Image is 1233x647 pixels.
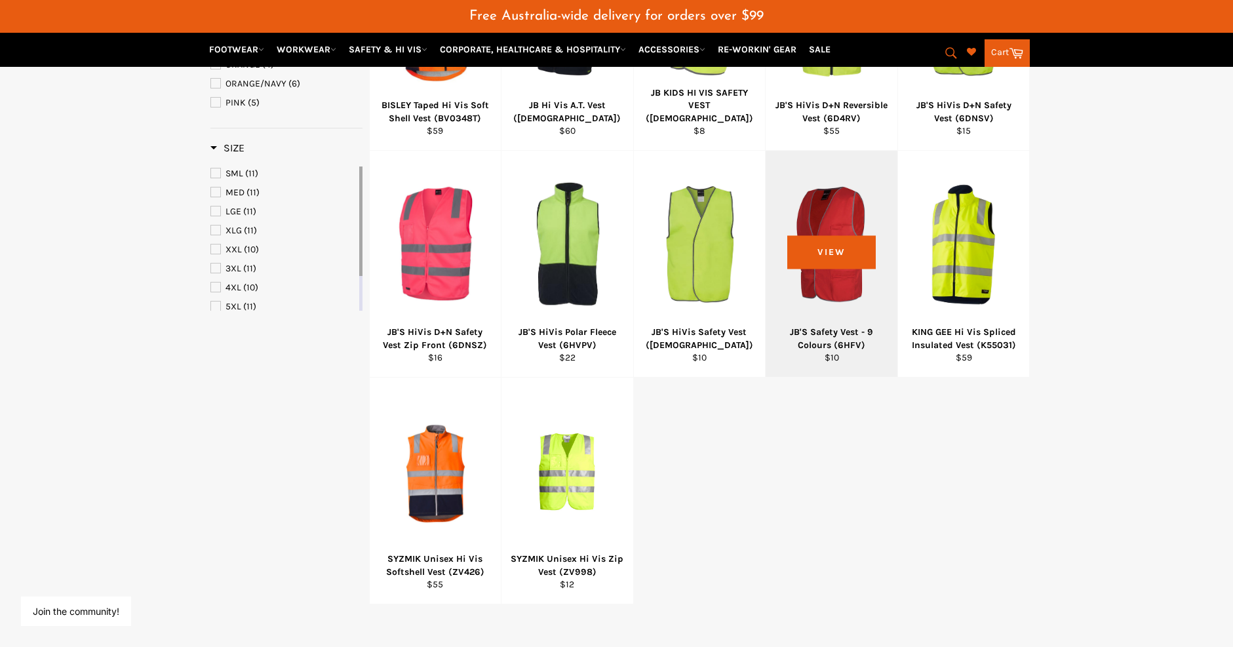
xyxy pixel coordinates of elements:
[469,9,764,23] span: Free Australia-wide delivery for orders over $99
[243,206,256,217] span: (11)
[225,282,241,293] span: 4XL
[713,38,802,61] a: RE-WORKIN' GEAR
[906,125,1021,137] div: $15
[510,553,625,578] div: SYZMIK Unisex Hi Vis Zip Vest (ZV998)
[386,408,485,534] img: SYZMIK Unisex Hi Vis Softshell Vest (ZV426) - Workin' Gear
[210,281,357,295] a: 4XL
[518,170,617,319] img: JB'S 6HVPV HiVis Polar Fleece Vest - Workin' Gear
[510,578,625,591] div: $12
[225,301,241,312] span: 5XL
[386,184,485,305] img: JB'S HiVis D+N Safety Vest Zip Front (6DNSZ) - Workin' Gear
[774,326,890,351] div: JB'S Safety Vest - 9 Colours (6HFV)
[765,151,897,378] a: JB'S Safety Vest - 9 Colours ( 6HFV) - Workin' Gear JB'S Safety Vest - 9 Colours (6HFV) $10 View
[210,186,357,200] a: MED
[642,326,757,351] div: JB'S HiVis Safety Vest ([DEMOGRAPHIC_DATA])
[243,282,258,293] span: (10)
[271,38,342,61] a: WORKWEAR
[225,168,243,179] span: SML
[288,78,300,89] span: (6)
[501,378,633,604] a: SYZMIK Unisex Hi Vis Zip Vest (ZV998) - Workin' Gear SYZMIK Unisex Hi Vis Zip Vest (ZV998) $12
[210,300,357,314] a: 5XL
[804,38,836,61] a: SALE
[210,205,357,219] a: LGE
[518,422,617,520] img: SYZMIK Unisex Hi Vis Zip Vest (ZV998) - Workin' Gear
[378,99,493,125] div: BISLEY Taped Hi Vis Soft Shell Vest (BV0348T)
[906,99,1021,125] div: JB'S HiVis D+N Safety Vest (6DNSV)
[774,99,890,125] div: JB'S HiVis D+N Reversible Vest (6D4RV)
[33,606,119,617] button: Join the community!
[633,38,711,61] a: ACCESSORIES
[378,578,493,591] div: $55
[650,184,749,305] img: JB'S 6HVSV HiVis Safety Vest - Workin' Gear
[633,151,766,378] a: JB'S 6HVSV HiVis Safety Vest - Workin' Gear JB'S HiVis Safety Vest ([DEMOGRAPHIC_DATA]) $10
[642,351,757,364] div: $10
[245,168,258,179] span: (11)
[204,38,269,61] a: FOOTWEAR
[501,151,633,378] a: JB'S 6HVPV HiVis Polar Fleece Vest - Workin' Gear JB'S HiVis Polar Fleece Vest (6HVPV) $22
[906,326,1021,351] div: KING GEE Hi Vis Spliced Insulated Vest (K55031)
[210,262,357,276] a: 3XL
[343,38,433,61] a: SAFETY & HI VIS
[210,142,245,155] h3: Size
[225,206,241,217] span: LGE
[510,99,625,125] div: JB Hi Vis A.T. Vest ([DEMOGRAPHIC_DATA])
[225,187,245,198] span: MED
[378,351,493,364] div: $16
[225,244,242,255] span: XXL
[510,326,625,351] div: JB'S HiVis Polar Fleece Vest (6HVPV)
[787,235,876,269] span: View
[642,87,757,125] div: JB KIDS HI VIS SAFETY VEST ([DEMOGRAPHIC_DATA])
[244,244,259,255] span: (10)
[369,151,501,378] a: JB'S HiVis D+N Safety Vest Zip Front (6DNSZ) - Workin' Gear JB'S HiVis D+N Safety Vest Zip Front ...
[378,553,493,578] div: SYZMIK Unisex Hi Vis Softshell Vest (ZV426)
[225,225,242,236] span: XLG
[210,224,357,238] a: XLG
[774,125,890,137] div: $55
[225,78,286,89] span: ORANGE/NAVY
[378,326,493,351] div: JB'S HiVis D+N Safety Vest Zip Front (6DNSZ)
[243,301,256,312] span: (11)
[225,263,241,274] span: 3XL
[510,351,625,364] div: $22
[244,225,257,236] span: (11)
[369,378,501,604] a: SYZMIK Unisex Hi Vis Softshell Vest (ZV426) - Workin' Gear SYZMIK Unisex Hi Vis Softshell Vest (Z...
[210,77,362,91] a: ORANGE/NAVY
[914,178,1013,310] img: KING GEE Hi Vis Spliced Insulated Vest (K55031) - Workin' Gear
[435,38,631,61] a: CORPORATE, HEALTHCARE & HOSPITALITY
[510,125,625,137] div: $60
[210,243,357,257] a: XXL
[985,39,1030,67] a: Cart
[210,96,362,110] a: PINK
[210,167,357,181] a: SML
[642,125,757,137] div: $8
[243,263,256,274] span: (11)
[378,125,493,137] div: $59
[246,187,260,198] span: (11)
[906,351,1021,364] div: $59
[210,142,245,154] span: Size
[248,97,260,108] span: (5)
[897,151,1030,378] a: KING GEE Hi Vis Spliced Insulated Vest (K55031) - Workin' Gear KING GEE Hi Vis Spliced Insulated ...
[225,97,246,108] span: PINK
